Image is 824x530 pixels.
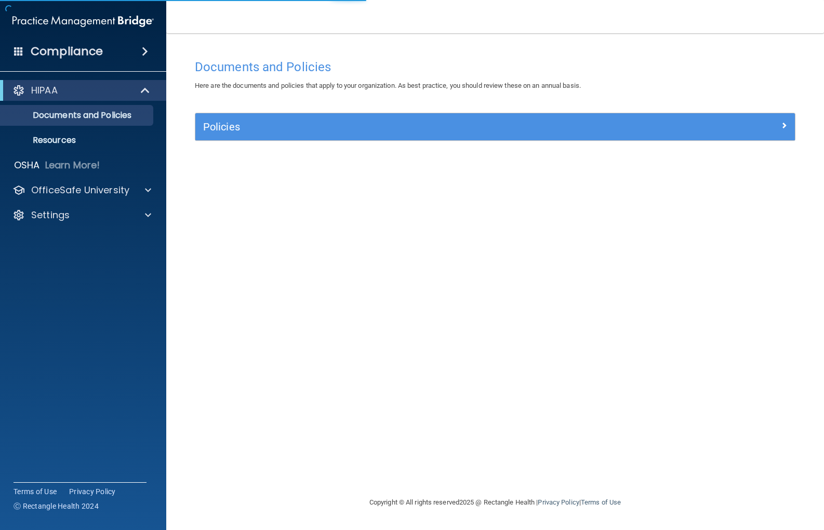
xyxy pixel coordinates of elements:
[581,498,621,506] a: Terms of Use
[12,184,151,196] a: OfficeSafe University
[31,44,103,59] h4: Compliance
[69,486,116,497] a: Privacy Policy
[45,159,100,171] p: Learn More!
[12,11,154,32] img: PMB logo
[31,184,129,196] p: OfficeSafe University
[14,486,57,497] a: Terms of Use
[203,118,787,135] a: Policies
[195,82,581,89] span: Here are the documents and policies that apply to your organization. As best practice, you should...
[305,486,685,519] div: Copyright © All rights reserved 2025 @ Rectangle Health | |
[12,84,151,97] a: HIPAA
[7,110,149,121] p: Documents and Policies
[14,501,99,511] span: Ⓒ Rectangle Health 2024
[12,209,151,221] a: Settings
[7,135,149,145] p: Resources
[203,121,637,132] h5: Policies
[31,84,58,97] p: HIPAA
[14,159,40,171] p: OSHA
[538,498,579,506] a: Privacy Policy
[195,60,795,74] h4: Documents and Policies
[31,209,70,221] p: Settings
